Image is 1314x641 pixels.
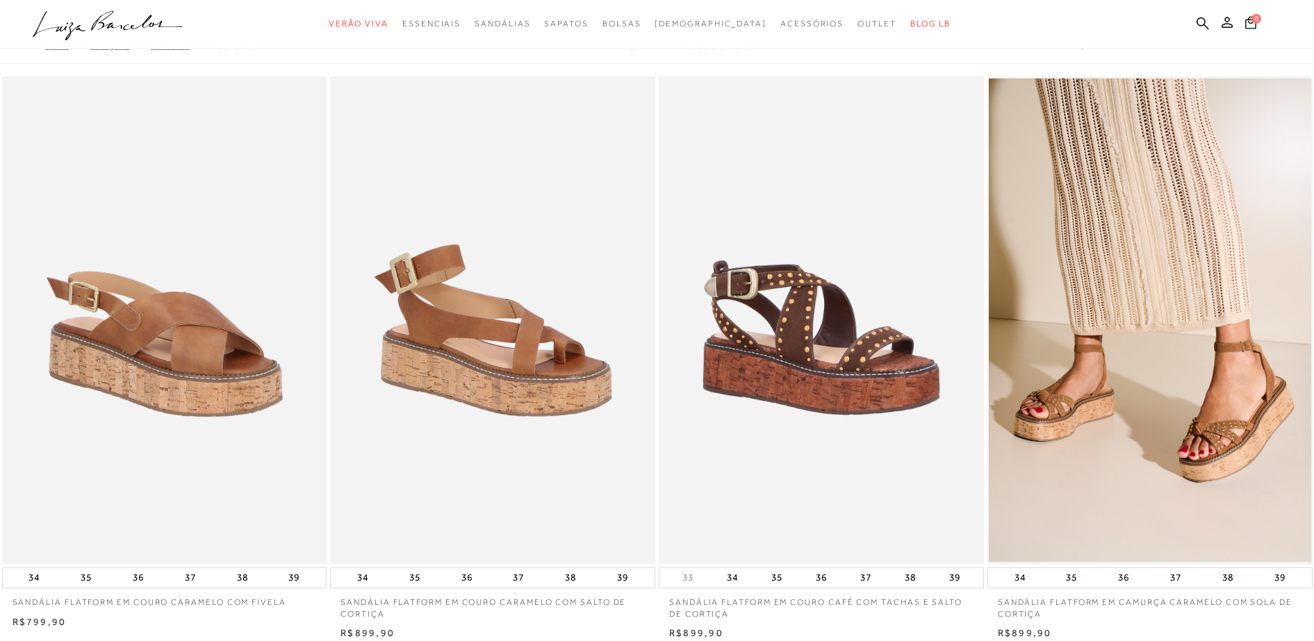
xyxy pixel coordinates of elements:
button: 34 [24,568,44,588]
a: SANDÁLIA FLATFORM EM COURO CARAMELO COM SALTO DE CORTIÇA [330,588,655,620]
a: SANDÁLIA FLATFORM EM CAMURÇA CARAMELO COM SOLA DE CORTIÇA SANDÁLIA FLATFORM EM CAMURÇA CARAMELO C... [989,78,1311,562]
a: categoryNavScreenReaderText [857,11,896,37]
button: 38 [233,568,252,588]
button: 0 [1241,15,1260,34]
button: 37 [1166,568,1185,588]
span: 48 de 56 itens [683,41,753,51]
a: categoryNavScreenReaderText [544,11,588,37]
span: 0 [1251,14,1261,24]
img: SANDÁLIA FLATFORM EM COURO CARAMELO COM FIVELA [3,78,326,562]
a: SANDÁLIA FLATFORM EM COURO CARAMELO COM FIVELA SANDÁLIA FLATFORM EM COURO CARAMELO COM FIVELA [3,78,326,562]
a: SANDÁLIA FLATFORM EM CAMURÇA CARAMELO COM SOLA DE CORTIÇA [987,588,1313,620]
span: R$799,90 [13,616,67,627]
span: R$899,90 [998,627,1052,638]
button: 33 [678,571,698,584]
span: R$899,90 [340,627,395,638]
button: 35 [405,568,425,588]
span: Plataforma [584,39,664,51]
a: SANDÁLIA FLATFORM EM COURO CARAMELO COM FIVELA [2,588,327,608]
button: 34 [1010,568,1030,588]
button: 36 [129,568,148,588]
button: 36 [1114,568,1133,588]
button: 39 [945,568,964,588]
span: R$899,90 [669,627,723,638]
span: Essenciais [402,19,461,28]
img: SANDÁLIA FLATFORM EM COURO CARAMELO COM SALTO DE CORTIÇA [331,78,654,562]
button: 38 [901,568,920,588]
button: 39 [284,568,304,588]
button: 36 [457,568,477,588]
a: categoryNavScreenReaderText [329,11,388,37]
span: Sandálias [475,19,530,28]
span: Sapatos [544,19,588,28]
button: 35 [1062,568,1081,588]
a: BLOG LB [910,11,951,37]
img: SANDÁLIA FLATFORM EM COURO CAFÉ COM TACHAS E SALTO DE CORTIÇA [660,78,983,562]
span: Ordenar [1079,41,1126,51]
button: 35 [767,568,787,588]
span: BLOG LB [910,19,951,28]
a: noSubCategoriesText [655,11,766,37]
span: Outlet [857,19,896,28]
button: 37 [181,568,200,588]
button: 34 [353,568,372,588]
span: [DEMOGRAPHIC_DATA] [655,19,766,28]
img: SANDÁLIA FLATFORM EM CAMURÇA CARAMELO COM SOLA DE CORTIÇA [989,78,1311,562]
a: SANDÁLIA FLATFORM EM COURO CAFÉ COM TACHAS E SALTO DE CORTIÇA SANDÁLIA FLATFORM EM COURO CAFÉ COM... [660,78,983,562]
button: 34 [723,568,742,588]
button: 37 [509,568,528,588]
span: Acessórios [780,19,844,28]
a: categoryNavScreenReaderText [402,11,461,37]
button: 38 [561,568,580,588]
a: SANDÁLIA FLATFORM EM COURO CARAMELO COM SALTO DE CORTIÇA SANDÁLIA FLATFORM EM COURO CARAMELO COM ... [331,78,654,562]
button: 38 [1218,568,1238,588]
button: 35 [76,568,96,588]
button: 36 [812,568,831,588]
span: Bolsas [602,19,641,28]
button: 39 [1270,568,1290,588]
a: SANDÁLIA FLATFORM EM COURO CAFÉ COM TACHAS E SALTO DE CORTIÇA [659,588,984,620]
a: categoryNavScreenReaderText [780,11,844,37]
a: categoryNavScreenReaderText [602,11,641,37]
button: 39 [613,568,632,588]
a: categoryNavScreenReaderText [475,11,530,37]
button: 37 [856,568,876,588]
span: Verão Viva [329,19,388,28]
